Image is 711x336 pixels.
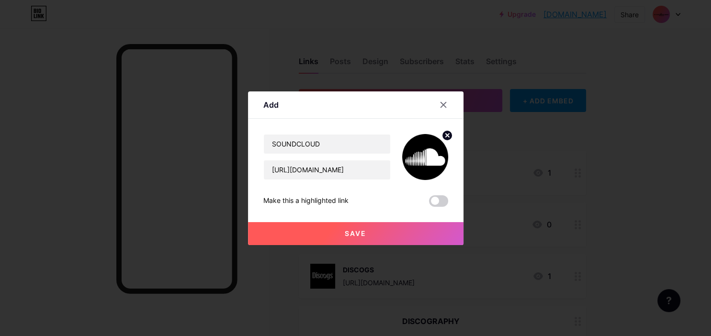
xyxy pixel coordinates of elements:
[263,195,349,207] div: Make this a highlighted link
[264,160,390,179] input: URL
[264,134,390,154] input: Title
[402,134,448,180] img: link_thumbnail
[263,99,279,111] div: Add
[248,222,463,245] button: Save
[345,229,366,237] span: Save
